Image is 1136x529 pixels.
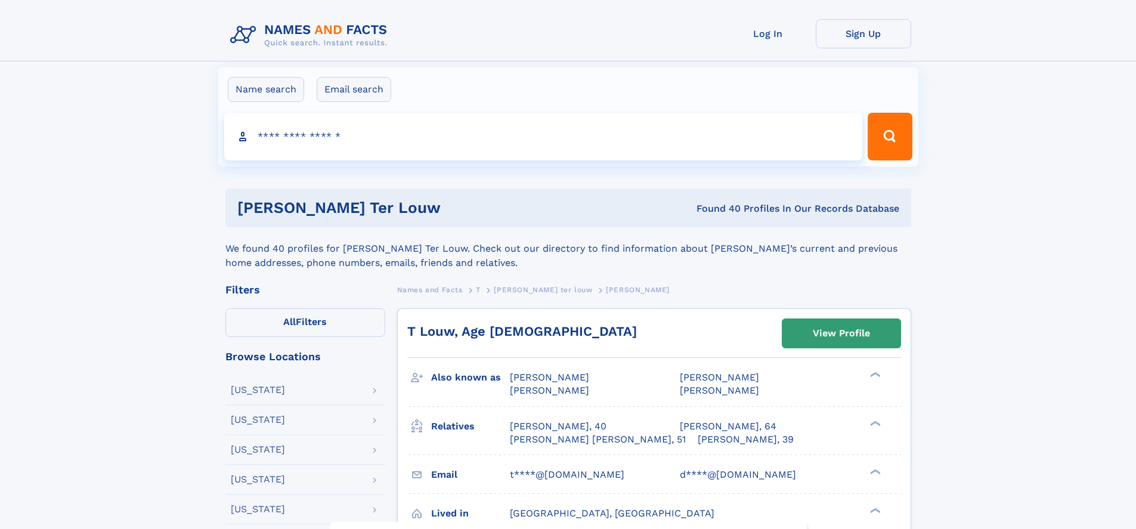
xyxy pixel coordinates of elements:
[782,319,900,348] a: View Profile
[231,475,285,484] div: [US_STATE]
[231,505,285,514] div: [US_STATE]
[510,385,589,396] span: [PERSON_NAME]
[231,385,285,395] div: [US_STATE]
[476,286,481,294] span: T
[867,419,881,427] div: ❯
[237,200,569,215] h1: [PERSON_NAME] Ter Louw
[867,506,881,514] div: ❯
[225,308,385,337] label: Filters
[510,372,589,383] span: [PERSON_NAME]
[510,420,606,433] a: [PERSON_NAME], 40
[228,77,304,102] label: Name search
[816,19,911,48] a: Sign Up
[231,445,285,454] div: [US_STATE]
[606,286,670,294] span: [PERSON_NAME]
[568,202,899,215] div: Found 40 Profiles In Our Records Database
[224,113,863,160] input: search input
[431,416,510,437] h3: Relatives
[867,468,881,475] div: ❯
[813,320,870,347] div: View Profile
[680,385,759,396] span: [PERSON_NAME]
[231,415,285,425] div: [US_STATE]
[431,367,510,388] h3: Also known as
[225,351,385,362] div: Browse Locations
[680,372,759,383] span: [PERSON_NAME]
[476,282,481,297] a: T
[868,113,912,160] button: Search Button
[867,371,881,379] div: ❯
[494,286,592,294] span: [PERSON_NAME] ter louw
[225,227,911,270] div: We found 40 profiles for [PERSON_NAME] Ter Louw. Check out our directory to find information abou...
[317,77,391,102] label: Email search
[510,433,686,446] a: [PERSON_NAME] [PERSON_NAME], 51
[397,282,463,297] a: Names and Facts
[510,508,714,519] span: [GEOGRAPHIC_DATA], [GEOGRAPHIC_DATA]
[494,282,592,297] a: [PERSON_NAME] ter louw
[720,19,816,48] a: Log In
[431,503,510,524] h3: Lived in
[225,284,385,295] div: Filters
[283,316,296,327] span: All
[431,465,510,485] h3: Email
[407,324,637,339] a: T Louw, Age [DEMOGRAPHIC_DATA]
[225,19,397,51] img: Logo Names and Facts
[698,433,794,446] a: [PERSON_NAME], 39
[680,420,776,433] a: [PERSON_NAME], 64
